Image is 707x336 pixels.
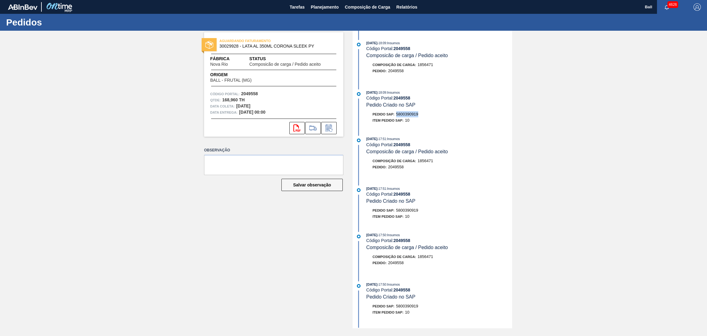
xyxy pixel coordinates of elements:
span: 4626 [667,1,678,8]
strong: 2049558 [393,238,410,243]
span: - 18:09 [377,41,386,45]
img: atual [357,43,361,46]
strong: [DATE] [236,104,250,108]
span: 2049558 [388,260,404,265]
span: Pedido SAP: [373,209,395,212]
strong: 2049558 [241,91,258,96]
img: atual [357,188,361,192]
span: Composição de Carga : [373,159,416,163]
span: Pedido : [373,165,387,169]
img: atual [357,284,361,288]
strong: 2049558 [393,192,410,197]
span: Item pedido SAP: [373,119,404,122]
span: Qtde : [210,97,221,103]
span: Pedido Criado no SAP [366,198,415,204]
span: [DATE] [366,233,377,237]
span: Tarefas [290,3,305,11]
span: 1856471 [418,254,433,259]
div: Código Portal: [366,96,512,100]
span: : Insumos [386,283,400,286]
span: Nova Rio [210,62,228,67]
span: : Insumos [386,41,400,45]
span: Pedido SAP: [373,304,395,308]
span: Composição de Carga : [373,255,416,259]
img: atual [357,139,361,142]
span: - 17:51 [377,137,386,141]
span: [DATE] [366,283,377,286]
span: - 17:51 [377,187,386,190]
img: atual [357,235,361,238]
span: 10 [405,214,409,219]
img: atual [357,92,361,96]
div: Código Portal: [366,46,512,51]
span: : Insumos [386,137,400,141]
span: 1856471 [418,62,433,67]
strong: 2049558 [393,96,410,100]
strong: 168,960 TH [222,97,245,102]
strong: 2049558 [393,287,410,292]
img: status [205,41,213,49]
span: [DATE] [366,137,377,141]
span: Item pedido SAP: [373,215,404,218]
span: 2049558 [388,68,404,73]
span: Composição de Carga : [373,63,416,67]
button: Salvar observação [281,179,343,191]
span: [DATE] [366,41,377,45]
span: Origem [210,72,269,78]
span: 5800390919 [396,304,418,308]
img: Logout [693,3,701,11]
span: Pedido Criado no SAP [366,102,415,107]
span: - 17:50 [377,283,386,286]
div: Ir para Composição de Carga [305,122,321,134]
div: Abrir arquivo PDF [289,122,305,134]
div: Código Portal: [366,142,512,147]
span: - 17:50 [377,233,386,237]
div: Código Portal: [366,287,512,292]
span: 5800390919 [396,112,418,116]
span: : Insumos [386,233,400,237]
span: Composicão de carga / Pedido aceito [366,53,448,58]
span: 2049558 [388,165,404,169]
span: Fábrica [210,56,247,62]
span: BALL - FRUTAL (MG) [210,78,252,83]
h1: Pedidos [6,19,115,26]
span: : Insumos [386,187,400,190]
span: Pedido : [373,69,387,73]
strong: 2049558 [393,46,410,51]
span: Pedido Criado no SAP [366,294,415,299]
span: Composicão de carga / Pedido aceito [366,245,448,250]
span: AGUARDANDO FATURAMENTO [219,38,305,44]
span: 10 [405,310,409,315]
span: Pedido : [373,261,387,265]
span: Composicão de carga / Pedido aceito [249,62,321,67]
span: Item pedido SAP: [373,311,404,314]
span: Composicão de carga / Pedido aceito [366,149,448,154]
button: Notificações [657,3,677,11]
label: Observação [204,146,343,155]
span: Composição de Carga [345,3,390,11]
span: [DATE] [366,91,377,94]
strong: 2049558 [393,142,410,147]
span: Código Portal: [210,91,240,97]
div: Código Portal: [366,238,512,243]
span: 30029928 - LATA AL 350ML CORONA SLEEK PY [219,44,331,49]
span: Relatórios [396,3,417,11]
img: TNhmsLtSVTkK8tSr43FrP2fwEKptu5GPRR3wAAAABJRU5ErkJggg== [8,4,37,10]
span: : Insumos [386,91,400,94]
span: 1856471 [418,158,433,163]
div: Código Portal: [366,192,512,197]
span: 5800390919 [396,208,418,213]
span: 10 [405,118,409,123]
span: Planejamento [311,3,339,11]
span: Data coleta: [210,103,235,109]
strong: [DATE] 00:00 [239,110,265,115]
div: Informar alteração no pedido [321,122,337,134]
span: [DATE] [366,187,377,190]
span: Status [249,56,337,62]
span: Pedido SAP: [373,112,395,116]
span: - 18:09 [377,91,386,94]
span: Data entrega: [210,109,238,115]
